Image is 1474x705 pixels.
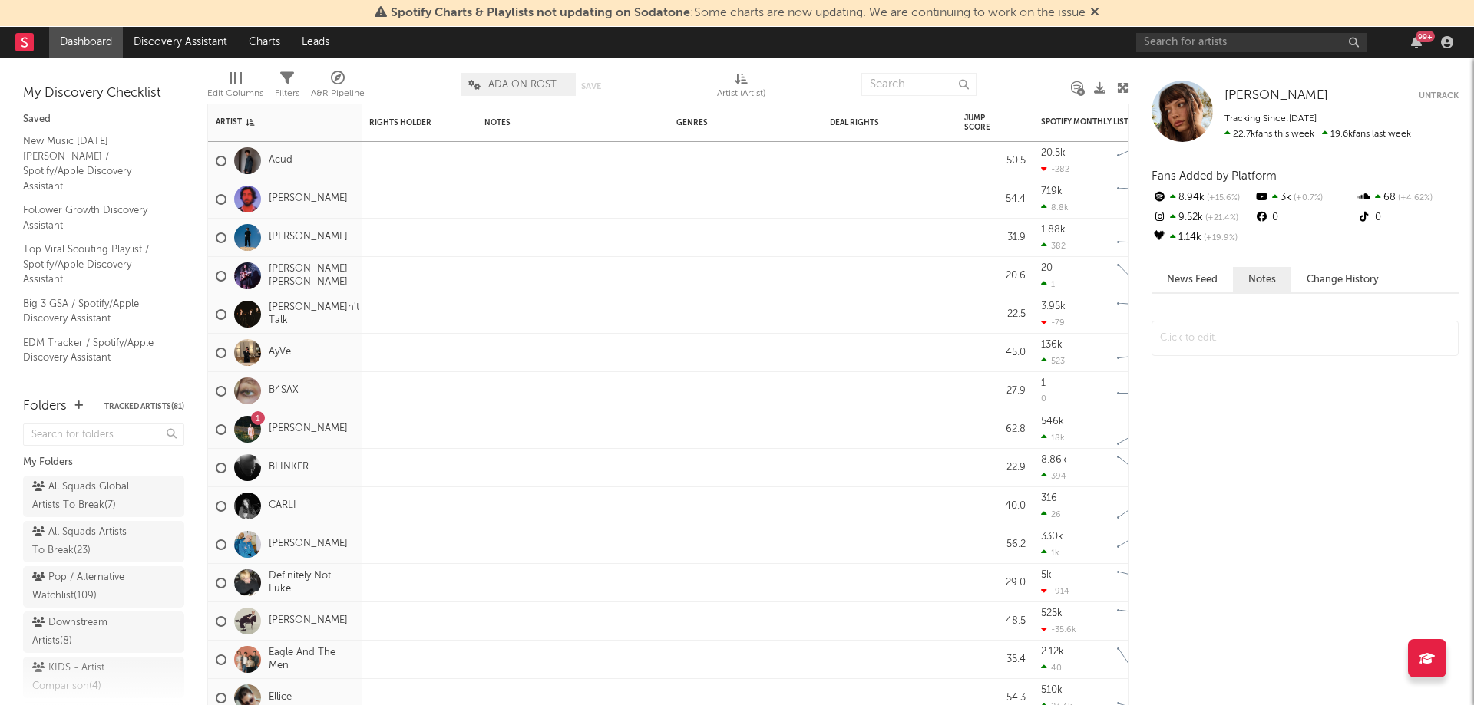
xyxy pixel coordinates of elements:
[23,657,184,698] a: KIDS - Artist Comparison(4)
[1110,449,1179,487] svg: Chart title
[1205,194,1240,203] span: +15.6 %
[23,241,169,288] a: Top Viral Scouting Playlist / Spotify/Apple Discovery Assistant
[1224,114,1317,124] span: Tracking Since: [DATE]
[1110,641,1179,679] svg: Chart title
[1254,188,1356,208] div: 3k
[1233,267,1291,292] button: Notes
[1041,117,1156,127] div: Spotify Monthly Listeners
[1041,340,1063,350] div: 136k
[1254,208,1356,228] div: 0
[861,73,977,96] input: Search...
[1041,318,1065,328] div: -79
[1041,471,1066,481] div: 394
[23,133,169,194] a: New Music [DATE] [PERSON_NAME] / Spotify/Apple Discovery Assistant
[1419,88,1459,104] button: Untrack
[1110,180,1179,219] svg: Chart title
[1041,378,1046,388] div: 1
[1291,194,1323,203] span: +0.7 %
[1110,525,1179,564] svg: Chart title
[269,301,359,328] a: [PERSON_NAME]n't Talk
[1041,225,1066,235] div: 1.88k
[23,453,184,472] div: My Folders
[1110,372,1179,410] svg: Chart title
[488,80,568,90] span: ADA ON ROSTER CE
[1136,33,1367,52] input: Search for artists
[269,614,348,628] a: [PERSON_NAME]
[964,459,1026,477] div: 22.9
[32,659,140,696] div: KIDS - Artist Comparison ( 4 )
[1041,548,1059,558] div: 1k
[23,476,184,517] a: All Squads Global Artists To Break(7)
[1224,88,1328,104] a: [PERSON_NAME]
[830,118,911,127] div: Deal Rights
[1041,433,1065,443] div: 18k
[964,344,1026,362] div: 45.0
[32,478,140,515] div: All Squads Global Artists To Break ( 7 )
[23,202,169,233] a: Follower Growth Discovery Assistant
[23,397,67,416] div: Folders
[269,538,348,551] a: [PERSON_NAME]
[1396,194,1433,203] span: +4.62 %
[964,267,1026,285] div: 20.6
[1357,188,1459,208] div: 68
[269,423,348,436] a: [PERSON_NAME]
[1224,89,1328,102] span: [PERSON_NAME]
[964,152,1026,170] div: 50.5
[964,574,1026,592] div: 29.0
[1291,267,1394,292] button: Change History
[964,382,1026,400] div: 27.9
[104,403,184,410] button: Tracked Artists(81)
[1041,663,1062,673] div: 40
[1041,624,1076,634] div: -35.6k
[1041,241,1066,251] div: 382
[32,523,140,560] div: All Squads Artists To Break ( 23 )
[1203,214,1238,222] span: +21.4 %
[964,190,1026,209] div: 54.4
[1041,186,1063,196] div: 719k
[23,334,169,366] a: EDM Tracker / Spotify/Apple Discovery Assistant
[1110,334,1179,372] svg: Chart title
[238,27,291,58] a: Charts
[269,691,292,704] a: Ellice
[269,384,299,397] a: B4SAX
[275,65,299,110] div: Filters
[1041,493,1057,503] div: 316
[1041,417,1064,427] div: 546k
[1224,130,1411,139] span: 19.6k fans last week
[1041,455,1067,465] div: 8.86k
[311,84,365,103] div: A&R Pipeline
[1110,219,1179,257] svg: Chart title
[1041,164,1069,174] div: -282
[311,65,365,110] div: A&R Pipeline
[1152,228,1254,248] div: 1.14k
[207,84,263,103] div: Edit Columns
[964,651,1026,669] div: 35.4
[1041,509,1061,519] div: 26
[1357,208,1459,228] div: 0
[1152,267,1233,292] button: News Feed
[964,305,1026,324] div: 22.5
[269,231,348,244] a: [PERSON_NAME]
[291,27,340,58] a: Leads
[23,423,184,446] input: Search for folders...
[391,7,690,19] span: Spotify Charts & Playlists not updating on Sodatone
[1041,279,1055,289] div: 1
[1416,31,1435,42] div: 99 +
[1411,36,1422,48] button: 99+
[1041,570,1052,580] div: 5k
[964,114,1003,132] div: Jump Score
[1041,395,1046,404] div: 0
[1110,142,1179,180] svg: Chart title
[216,117,331,127] div: Artist
[964,612,1026,631] div: 48.5
[49,27,123,58] a: Dashboard
[269,499,296,512] a: CARLI
[207,65,263,110] div: Edit Columns
[1152,188,1254,208] div: 8.94k
[23,295,169,327] a: Big 3 GSA / Spotify/Apple Discovery Assistant
[123,27,238,58] a: Discovery Assistant
[391,7,1086,19] span: : Some charts are now updating. We are continuing to work on the issue
[269,154,292,167] a: Acud
[269,263,354,289] a: [PERSON_NAME] [PERSON_NAME]
[484,118,638,127] div: Notes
